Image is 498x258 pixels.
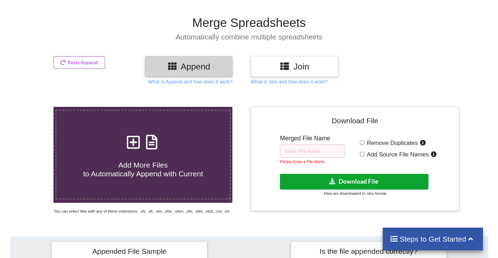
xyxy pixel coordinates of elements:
[365,140,418,146] span: Remove Duplicates
[280,145,345,158] input: Enter File Name
[251,78,327,85] p: What is Join and how does it work?
[53,56,105,69] button: Reset Append
[280,160,324,164] small: Please Enter a File Name
[53,209,229,213] i: You can select files with any of these extensions: .xls, .xlt, .xlm, .xlsx, .xlsm, .xltx, .xltm, ...
[57,247,202,257] h4: Appended File Sample
[83,161,203,178] span: Add More Files to Automatically Append with Current
[280,174,428,190] button: Download File
[296,247,441,256] h4: Is the file appended correctly?
[324,191,386,196] small: Files are downloaded in .xlsx format
[150,61,227,72] h3: Append
[256,61,333,72] h3: Join
[390,235,476,243] h4: Steps to Get Started
[365,151,429,158] span: Add Source File Names
[280,135,345,142] h5: Merged File Name
[148,78,232,85] p: What is Append and how does it work?
[256,112,454,132] h4: Download File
